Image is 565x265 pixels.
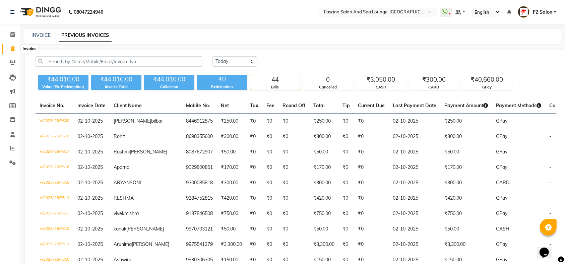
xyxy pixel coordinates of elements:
div: ₹0 [197,75,247,84]
span: 02-10-2025 [77,164,103,170]
span: - [549,180,551,186]
span: GPay [496,241,507,247]
td: ₹170.00 [440,160,492,175]
td: ₹750.00 [309,206,338,221]
div: Value (Ex. Redemption) [38,84,88,90]
td: 02-10-2025 [389,114,440,129]
span: Invoice No. [40,103,64,109]
td: ₹0 [354,191,389,206]
span: 02-10-2025 [77,257,103,263]
span: Payment Amount [444,103,488,109]
span: bilbar [151,118,163,124]
span: GPay [496,149,507,155]
td: 9137846508 [182,206,217,221]
td: ₹0 [278,191,309,206]
td: ₹0 [338,129,354,144]
td: ₹0 [246,221,262,237]
td: ₹50.00 [217,221,246,237]
span: ARYAN [114,180,130,186]
td: ₹0 [262,206,278,221]
div: ₹44,010.00 [144,75,194,84]
td: 8087672907 [182,144,217,160]
td: 02-10-2025 [389,129,440,144]
div: CARD [409,84,459,90]
td: V/2025-26/7614 [36,191,73,206]
td: 9300085818 [182,175,217,191]
td: ₹3,300.00 [309,237,338,252]
span: Mobile No. [186,103,210,109]
td: 9970703121 [182,221,217,237]
span: Current Due [358,103,385,109]
td: ₹300.00 [217,129,246,144]
td: ₹0 [262,175,278,191]
span: GPay [496,133,507,139]
span: Last Payment Date [393,103,436,109]
td: ₹0 [338,221,354,237]
td: V/2025-26/7617 [36,144,73,160]
td: ₹0 [338,237,354,252]
div: Collection [144,84,194,90]
span: Payment Methods [496,103,541,109]
td: ₹420.00 [440,191,492,206]
td: ₹0 [262,221,278,237]
td: ₹50.00 [217,144,246,160]
td: ₹170.00 [309,160,338,175]
div: Cancelled [303,84,353,90]
span: GPay [496,210,507,216]
td: ₹0 [246,160,262,175]
td: ₹420.00 [217,191,246,206]
td: 8446912875 [182,114,217,129]
span: RESHMA [114,195,134,201]
td: ₹0 [262,144,278,160]
td: ₹0 [262,160,278,175]
span: 02-10-2025 [77,133,103,139]
td: 02-10-2025 [389,237,440,252]
span: GPay [496,195,507,201]
td: ₹0 [354,221,389,237]
span: Arunima [114,241,132,247]
td: ₹50.00 [440,221,492,237]
div: ₹44,010.00 [91,75,141,84]
td: V/2025-26/7613 [36,206,73,221]
td: V/2025-26/7611 [36,237,73,252]
div: Invoice Total [91,84,141,90]
span: 02-10-2025 [77,195,103,201]
td: ₹420.00 [309,191,338,206]
span: SONI [130,180,141,186]
span: 02-10-2025 [77,118,103,124]
td: ₹0 [338,191,354,206]
div: ₹40,660.00 [462,75,512,84]
a: PREVIOUS INVOICES [59,29,112,42]
span: Tip [342,103,350,109]
span: 02-10-2025 [77,241,103,247]
td: ₹300.00 [440,129,492,144]
div: ₹44,010.00 [38,75,88,84]
td: ₹300.00 [217,175,246,191]
td: V/2025-26/7612 [36,221,73,237]
td: ₹300.00 [309,175,338,191]
td: ₹0 [354,114,389,129]
td: V/2025-26/7616 [36,160,73,175]
span: GPay [496,118,507,124]
span: - [549,149,551,155]
span: Fee [266,103,274,109]
td: ₹250.00 [440,114,492,129]
td: ₹0 [354,206,389,221]
td: 02-10-2025 [389,160,440,175]
td: ₹0 [354,237,389,252]
td: ₹300.00 [309,129,338,144]
td: ₹0 [354,144,389,160]
span: [PERSON_NAME] [132,241,169,247]
span: F2 Salon [533,9,552,16]
td: ₹3,300.00 [440,237,492,252]
a: INVOICE [32,32,51,38]
td: ₹0 [338,175,354,191]
span: Aparna [114,164,129,170]
span: 02-10-2025 [77,149,103,155]
td: ₹0 [262,237,278,252]
td: V/2025-26/7620 [36,114,73,129]
div: 0 [303,75,353,84]
span: Total [313,103,325,109]
td: ₹0 [278,221,309,237]
span: CASH [496,226,509,232]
